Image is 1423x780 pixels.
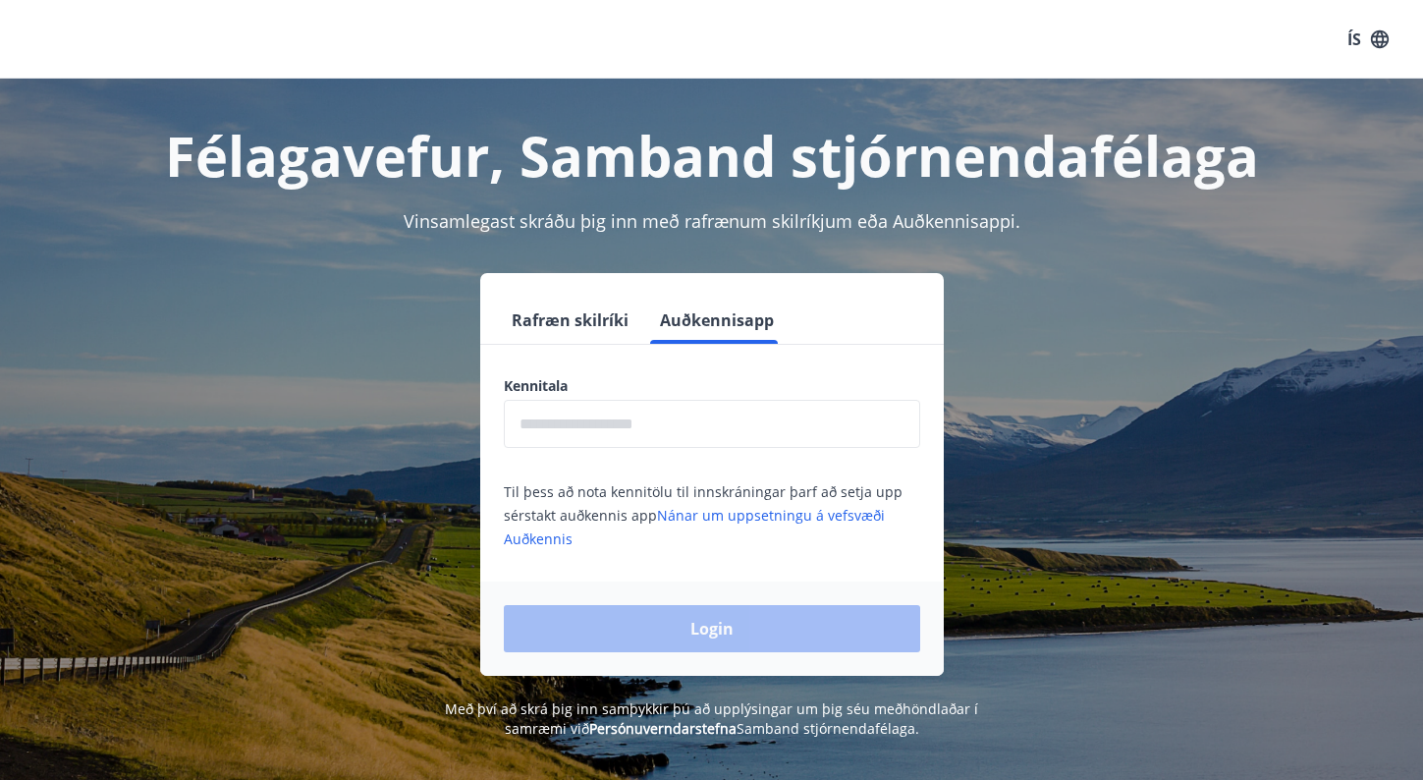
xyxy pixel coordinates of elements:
span: Með því að skrá þig inn samþykkir þú að upplýsingar um þig séu meðhöndlaðar í samræmi við Samband... [445,699,978,738]
a: Nánar um uppsetningu á vefsvæði Auðkennis [504,506,885,548]
h1: Félagavefur, Samband stjórnendafélaga [28,118,1396,193]
button: ÍS [1337,22,1399,57]
span: Vinsamlegast skráðu þig inn með rafrænum skilríkjum eða Auðkennisappi. [404,209,1020,233]
button: Rafræn skilríki [504,297,636,344]
a: Persónuverndarstefna [589,719,737,738]
span: Til þess að nota kennitölu til innskráningar þarf að setja upp sérstakt auðkennis app [504,482,903,548]
button: Auðkennisapp [652,297,782,344]
label: Kennitala [504,376,920,396]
